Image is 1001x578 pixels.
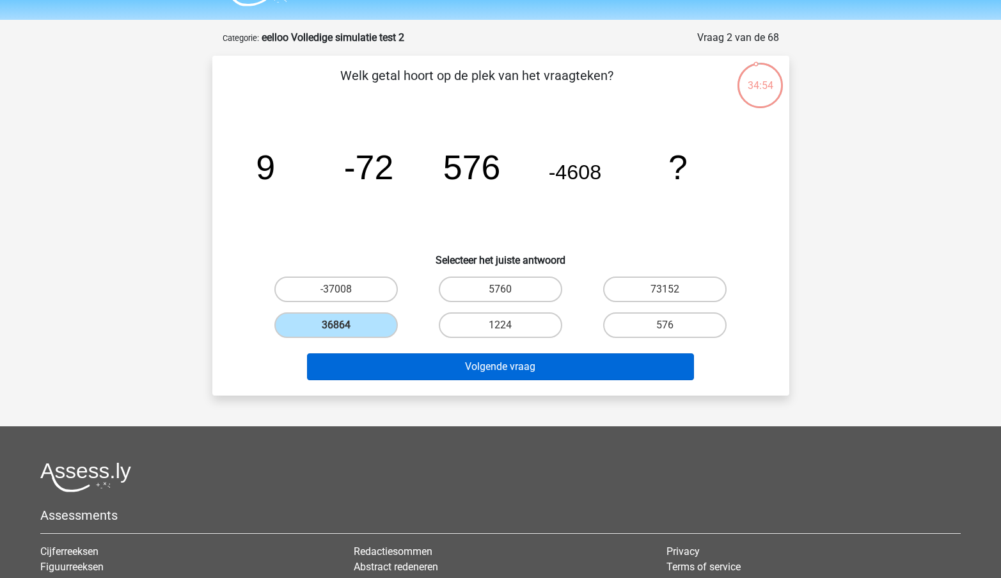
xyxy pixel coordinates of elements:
[666,561,741,573] a: Terms of service
[274,312,398,338] label: 36864
[668,148,688,186] tspan: ?
[439,312,562,338] label: 1224
[274,277,398,302] label: -37008
[343,148,393,186] tspan: -72
[233,244,769,266] h6: Selecteer het juiste antwoord
[443,148,500,186] tspan: 576
[666,545,700,558] a: Privacy
[354,561,438,573] a: Abstract redeneren
[40,561,104,573] a: Figuurreeksen
[40,462,131,492] img: Assessly logo
[233,66,721,104] p: Welk getal hoort op de plek van het vraagteken?
[40,508,961,523] h5: Assessments
[256,148,275,186] tspan: 9
[736,61,784,93] div: 34:54
[40,545,99,558] a: Cijferreeksen
[697,30,779,45] div: Vraag 2 van de 68
[262,31,404,44] strong: eelloo Volledige simulatie test 2
[439,277,562,302] label: 5760
[603,277,727,302] label: 73152
[603,312,727,338] label: 576
[354,545,432,558] a: Redactiesommen
[307,353,694,380] button: Volgende vraag
[223,33,259,43] small: Categorie:
[548,161,601,184] tspan: -4608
